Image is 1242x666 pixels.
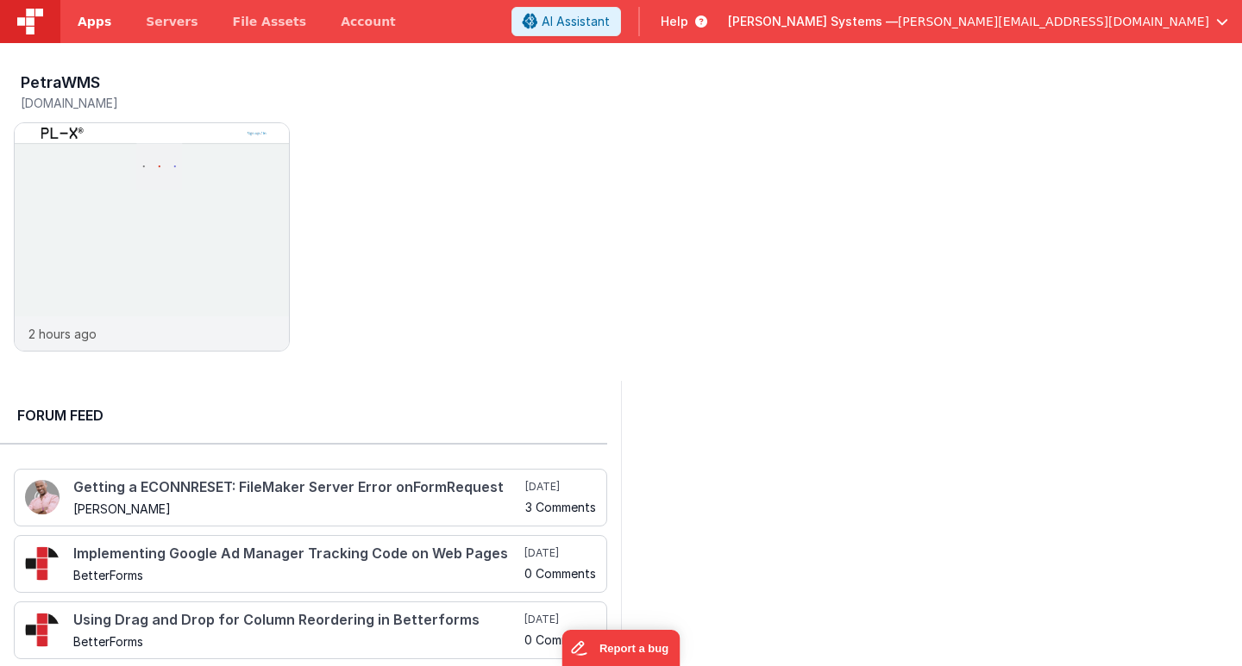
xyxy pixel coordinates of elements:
img: 411_2.png [25,480,60,514]
span: [PERSON_NAME] Systems — [728,13,898,30]
img: 295_2.png [25,613,60,647]
span: Servers [146,13,198,30]
h4: Getting a ECONNRESET: FileMaker Server Error onFormRequest [73,480,522,495]
a: Implementing Google Ad Manager Tracking Code on Web Pages BetterForms [DATE] 0 Comments [14,535,607,593]
h2: Forum Feed [17,405,590,426]
a: Using Drag and Drop for Column Reordering in Betterforms BetterForms [DATE] 0 Comments [14,601,607,659]
a: Getting a ECONNRESET: FileMaker Server Error onFormRequest [PERSON_NAME] [DATE] 3 Comments [14,469,607,526]
span: Help [661,13,688,30]
h5: 3 Comments [525,501,596,514]
h5: [DATE] [524,546,596,560]
iframe: Marker.io feedback button [562,630,681,666]
button: [PERSON_NAME] Systems — [PERSON_NAME][EMAIL_ADDRESS][DOMAIN_NAME] [728,13,1228,30]
h5: BetterForms [73,569,521,582]
img: 295_2.png [25,546,60,581]
h5: BetterForms [73,635,521,648]
span: Apps [78,13,111,30]
h3: PetraWMS [21,74,100,91]
span: AI Assistant [542,13,610,30]
h5: 0 Comments [524,567,596,580]
span: File Assets [233,13,307,30]
span: [PERSON_NAME][EMAIL_ADDRESS][DOMAIN_NAME] [898,13,1209,30]
h4: Using Drag and Drop for Column Reordering in Betterforms [73,613,521,628]
h5: [DATE] [524,613,596,626]
h5: [PERSON_NAME] [73,502,522,515]
h5: [DATE] [525,480,596,494]
h5: [DOMAIN_NAME] [21,96,290,109]
h5: 0 Comments [524,633,596,646]
button: AI Assistant [511,7,621,36]
h4: Implementing Google Ad Manager Tracking Code on Web Pages [73,546,521,562]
